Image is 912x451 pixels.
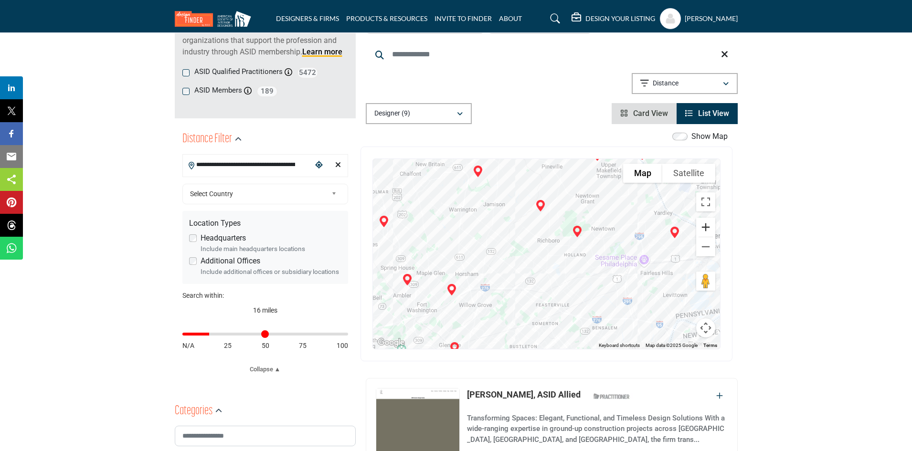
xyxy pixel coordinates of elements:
[189,218,341,229] div: Location Types
[337,341,348,351] span: 100
[398,270,417,289] div: Jennifer Smith (HQ)
[182,23,348,58] p: Find Interior Designers, firms, suppliers, and organizations that support the profession and indu...
[201,232,246,244] label: Headquarters
[696,192,715,211] button: Toggle fullscreen view
[513,310,536,333] div: 50-74 Sunflower Way, Huntingdon Valley, PA, 19006, USA
[175,11,256,27] img: Site Logo
[366,103,472,124] button: Designer (9)
[696,218,715,237] button: Zoom in
[366,43,738,66] input: Search Keyword
[531,196,550,215] div: Linda Daly (HQ)
[201,244,341,253] div: Include main headquarters locations
[374,212,393,231] div: Dania Henaidy, ASID Allied (HQ)
[182,131,232,148] h2: Distance Filter
[716,391,723,400] a: Add To List
[590,390,633,402] img: ASID Qualified Practitioners Badge Icon
[182,69,190,76] input: ASID Qualified Practitioners checkbox
[696,318,715,337] button: Map camera controls
[253,306,277,314] span: 16 miles
[312,155,326,176] div: Choose your current location
[299,341,307,351] span: 75
[331,155,345,176] div: Clear search location
[358,263,377,283] div: Joyce Keller, ASID Allied (HQ)
[194,85,242,96] label: ASID Members
[467,388,581,401] p: Dania Henaidy, ASID Allied
[201,255,260,267] label: Additional Offices
[467,407,727,445] a: Transforming Spaces: Elegant, Functional, and Timeless Design Solutions With a wide-ranging exper...
[182,365,348,374] a: Collapse ▲
[182,291,348,301] div: Search within:
[183,156,312,174] input: Search Location
[190,188,328,199] span: Select Country
[182,341,194,351] span: N/A
[262,341,269,351] span: 50
[175,426,356,446] input: Search Category
[182,88,190,95] input: ASID Members checkbox
[374,109,410,118] p: Designer (9)
[468,162,488,181] div: Kenneth Olsen (HQ)
[346,14,427,22] a: PRODUCTS & RESOURCES
[572,13,655,24] div: DESIGN YOUR LISTING
[696,237,715,256] button: Zoom out
[568,222,587,241] div: Vera Bahou-Akruk, ASID Allied (HQ)
[375,336,407,349] a: Open this area in Google Maps (opens a new window)
[653,79,679,88] p: Distance
[445,338,464,357] div: Debbie Campbell (HQ)
[585,14,655,23] h5: DESIGN YOUR LISTING
[633,109,668,118] span: Card View
[194,66,283,77] label: ASID Qualified Practitioners
[698,109,729,118] span: List View
[623,164,662,183] button: Show street map
[224,341,232,351] span: 25
[467,413,727,445] p: Transforming Spaces: Elegant, Functional, and Timeless Design Solutions With a wide-ranging exper...
[588,146,607,165] div: Jay Whisman (HQ)
[685,14,738,23] h5: [PERSON_NAME]
[499,14,522,22] a: ABOUT
[677,103,738,124] li: List View
[541,11,566,26] a: Search
[375,336,407,349] img: Google
[175,403,212,420] h2: Categories
[201,267,341,276] div: Include additional offices or subsidiary locations
[302,47,342,56] a: Learn more
[665,223,684,242] div: Diane Karam (HQ)
[691,131,728,142] label: Show Map
[612,103,677,124] li: Card View
[435,14,492,22] a: INVITE TO FINDER
[646,343,698,348] span: Map data ©2025 Google
[662,164,715,183] button: Show satellite imagery
[442,280,461,299] div: Hal Selditch, ASID (HQ)
[276,14,339,22] a: DESIGNERS & FIRMS
[660,8,681,29] button: Show hide supplier dropdown
[696,272,715,291] button: Drag Pegman onto the map to open Street View
[620,109,668,118] a: View Card
[256,85,278,97] span: 189
[297,67,318,79] span: 5472
[467,389,581,399] a: [PERSON_NAME], ASID Allied
[703,343,717,348] a: Terms (opens in new tab)
[599,342,640,349] button: Keyboard shortcuts
[685,109,729,118] a: View List
[632,73,738,94] button: Distance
